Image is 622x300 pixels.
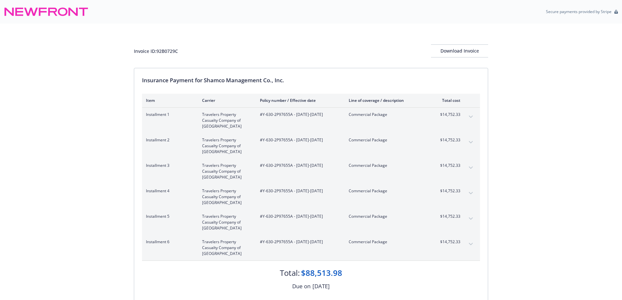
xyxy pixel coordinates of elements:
button: Download Invoice [431,44,488,57]
div: $88,513.98 [301,267,342,278]
span: $14,752.33 [436,137,460,143]
span: Installment 6 [146,239,192,245]
span: Commercial Package [349,137,425,143]
span: $14,752.33 [436,239,460,245]
span: Travelers Property Casualty Company of [GEOGRAPHIC_DATA] [202,163,249,180]
span: #Y-630-2P97655A - [DATE]-[DATE] [260,112,338,118]
span: Travelers Property Casualty Company of [GEOGRAPHIC_DATA] [202,137,249,155]
span: Installment 1 [146,112,192,118]
button: expand content [466,239,476,249]
div: Installment 5Travelers Property Casualty Company of [GEOGRAPHIC_DATA]#Y-630-2P97655A - [DATE]-[DA... [142,210,480,235]
button: expand content [466,163,476,173]
span: Travelers Property Casualty Company of [GEOGRAPHIC_DATA] [202,112,249,129]
span: Commercial Package [349,239,425,245]
div: Installment 1Travelers Property Casualty Company of [GEOGRAPHIC_DATA]#Y-630-2P97655A - [DATE]-[DA... [142,108,480,133]
div: Policy number / Effective date [260,98,338,103]
span: Commercial Package [349,163,425,168]
span: Commercial Package [349,112,425,118]
div: [DATE] [312,282,330,291]
span: Installment 5 [146,213,192,219]
div: Insurance Payment for Shamco Management Co., Inc. [142,76,480,85]
span: #Y-630-2P97655A - [DATE]-[DATE] [260,188,338,194]
div: Total: [280,267,300,278]
span: Travelers Property Casualty Company of [GEOGRAPHIC_DATA] [202,213,249,231]
span: #Y-630-2P97655A - [DATE]-[DATE] [260,213,338,219]
div: Invoice ID: 92B0729C [134,48,178,55]
button: expand content [466,137,476,148]
div: Installment 6Travelers Property Casualty Company of [GEOGRAPHIC_DATA]#Y-630-2P97655A - [DATE]-[DA... [142,235,480,261]
div: Item [146,98,192,103]
span: $14,752.33 [436,188,460,194]
button: expand content [466,188,476,198]
span: #Y-630-2P97655A - [DATE]-[DATE] [260,239,338,245]
span: $14,752.33 [436,213,460,219]
span: Travelers Property Casualty Company of [GEOGRAPHIC_DATA] [202,188,249,206]
span: Travelers Property Casualty Company of [GEOGRAPHIC_DATA] [202,239,249,257]
div: Installment 2Travelers Property Casualty Company of [GEOGRAPHIC_DATA]#Y-630-2P97655A - [DATE]-[DA... [142,133,480,159]
span: Installment 2 [146,137,192,143]
span: #Y-630-2P97655A - [DATE]-[DATE] [260,137,338,143]
span: $14,752.33 [436,163,460,168]
span: Commercial Package [349,188,425,194]
div: Due on [292,282,311,291]
button: expand content [466,112,476,122]
div: Line of coverage / description [349,98,425,103]
div: Installment 4Travelers Property Casualty Company of [GEOGRAPHIC_DATA]#Y-630-2P97655A - [DATE]-[DA... [142,184,480,210]
span: #Y-630-2P97655A - [DATE]-[DATE] [260,163,338,168]
div: Download Invoice [431,45,488,57]
button: expand content [466,213,476,224]
span: Commercial Package [349,213,425,219]
span: $14,752.33 [436,112,460,118]
div: Carrier [202,98,249,103]
div: Installment 3Travelers Property Casualty Company of [GEOGRAPHIC_DATA]#Y-630-2P97655A - [DATE]-[DA... [142,159,480,184]
div: Total cost [436,98,460,103]
span: Installment 3 [146,163,192,168]
p: Secure payments provided by Stripe [546,9,612,14]
span: Installment 4 [146,188,192,194]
